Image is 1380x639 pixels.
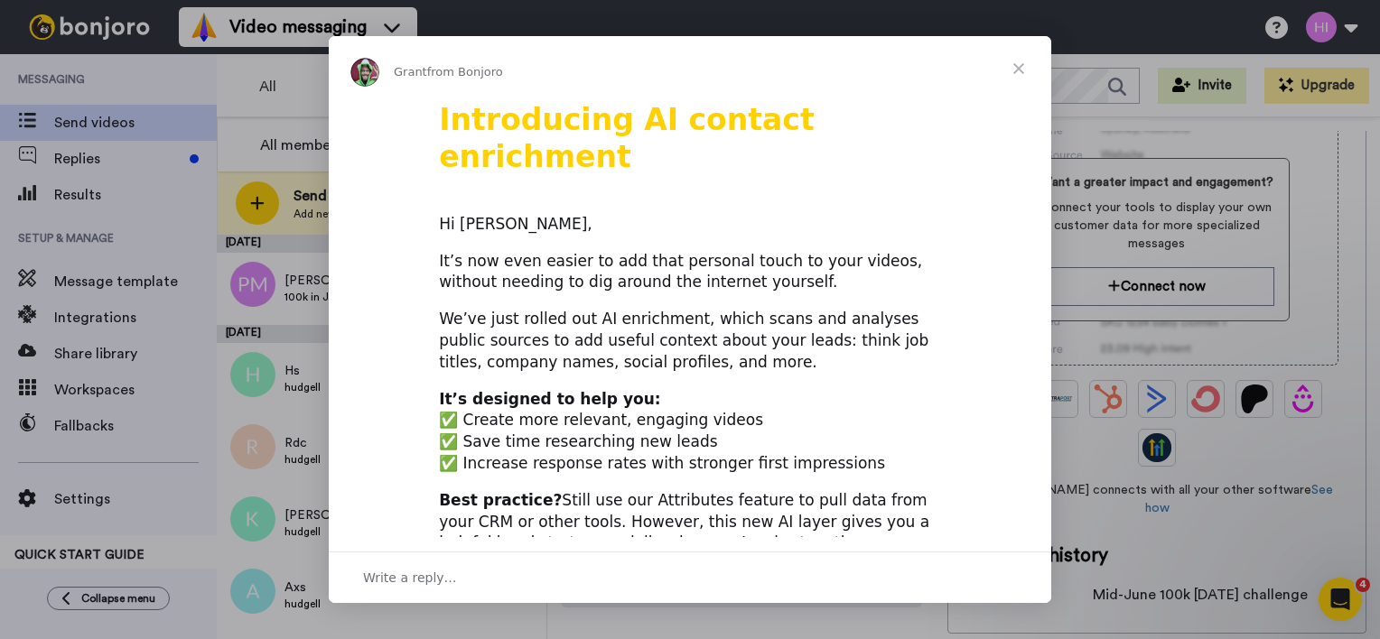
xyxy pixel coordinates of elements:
div: We’ve just rolled out AI enrichment, which scans and analyses public sources to add useful contex... [439,309,941,373]
div: Open conversation and reply [329,551,1051,603]
div: Still use our Attributes feature to pull data from your CRM or other tools. However, this new AI ... [439,490,941,554]
div: Hi [PERSON_NAME], [439,214,941,236]
div: ✅ Create more relevant, engaging videos ✅ Save time researching new leads ✅ Increase response rat... [439,389,941,475]
b: Best practice? [439,491,562,509]
span: Grant [394,65,427,79]
img: Profile image for Grant [350,58,379,87]
b: Introducing AI contact enrichment [439,102,815,174]
span: Close [986,36,1051,101]
span: from Bonjoro [427,65,503,79]
span: Write a reply… [363,566,457,589]
div: It’s now even easier to add that personal touch to your videos, without needing to dig around the... [439,251,941,294]
b: It’s designed to help you: [439,390,660,408]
